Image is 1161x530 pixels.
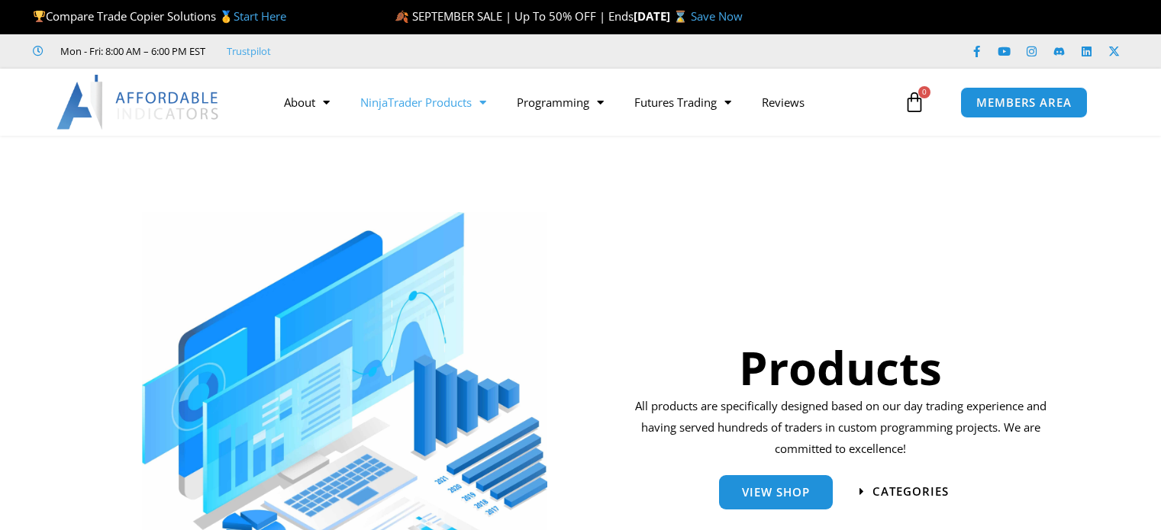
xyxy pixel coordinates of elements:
[976,97,1072,108] span: MEMBERS AREA
[747,85,820,120] a: Reviews
[501,85,619,120] a: Programming
[872,486,949,497] span: categories
[719,475,833,509] a: View Shop
[345,85,501,120] a: NinjaTrader Products
[34,11,45,22] img: 🏆
[742,487,810,498] span: View Shop
[960,87,1088,118] a: MEMBERS AREA
[227,42,271,60] a: Trustpilot
[619,85,747,120] a: Futures Trading
[881,80,948,124] a: 0
[918,86,930,98] span: 0
[269,85,900,120] nav: Menu
[395,8,634,24] span: 🍂 SEPTEMBER SALE | Up To 50% OFF | Ends
[630,336,1052,400] h1: Products
[630,396,1052,460] p: All products are specifically designed based on our day trading experience and having served hund...
[56,42,205,60] span: Mon - Fri: 8:00 AM – 6:00 PM EST
[234,8,286,24] a: Start Here
[691,8,743,24] a: Save Now
[634,8,691,24] strong: [DATE] ⌛
[56,75,221,130] img: LogoAI | Affordable Indicators – NinjaTrader
[859,486,949,497] a: categories
[269,85,345,120] a: About
[33,8,286,24] span: Compare Trade Copier Solutions 🥇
